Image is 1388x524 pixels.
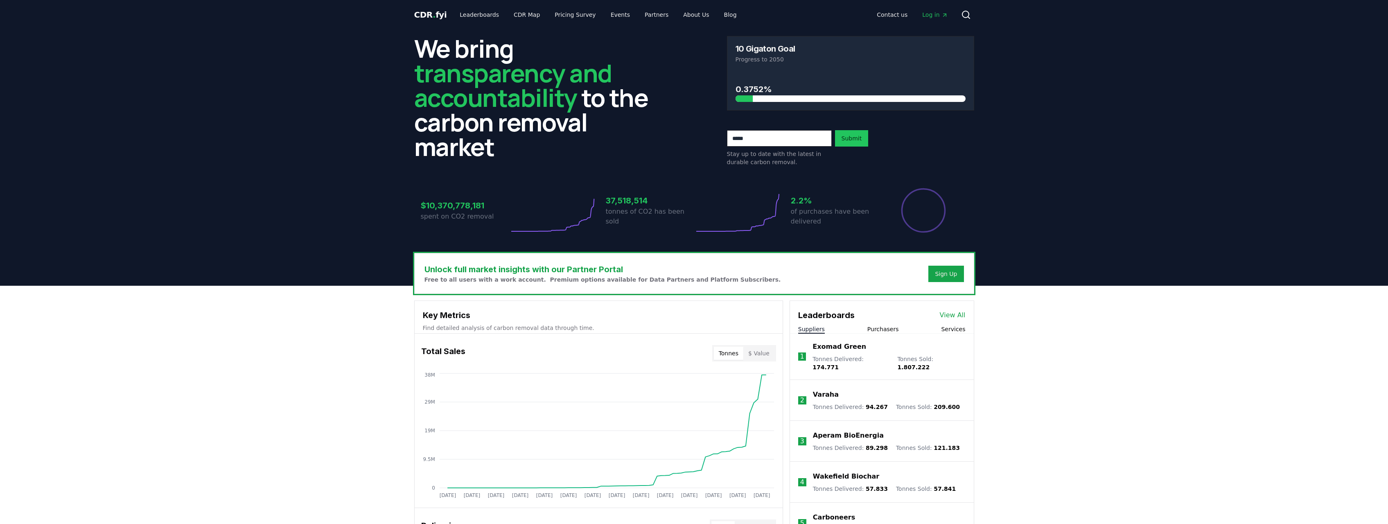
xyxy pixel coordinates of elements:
tspan: 9.5M [423,456,435,462]
nav: Main [870,7,954,22]
button: Submit [835,130,869,147]
a: Sign Up [935,270,957,278]
tspan: [DATE] [754,492,770,498]
tspan: [DATE] [681,492,698,498]
tspan: [DATE] [512,492,528,498]
tspan: [DATE] [729,492,746,498]
a: CDR.fyi [414,9,447,20]
tspan: 0 [432,485,435,491]
tspan: [DATE] [608,492,625,498]
h3: Leaderboards [798,309,855,321]
button: $ Value [743,347,774,360]
a: View All [940,310,966,320]
h3: 37,518,514 [606,194,694,207]
div: Percentage of sales delivered [901,187,946,233]
p: spent on CO2 removal [421,212,509,221]
p: 4 [800,477,804,487]
span: transparency and accountability [414,56,612,114]
p: Tonnes Sold : [896,485,956,493]
tspan: [DATE] [439,492,456,498]
tspan: 19M [424,428,435,434]
span: 121.183 [934,445,960,451]
a: Events [604,7,636,22]
tspan: [DATE] [463,492,480,498]
span: 57.833 [866,486,888,492]
span: 209.600 [934,404,960,410]
a: Blog [718,7,743,22]
button: Sign Up [928,266,964,282]
button: Suppliers [798,325,825,333]
a: About Us [677,7,715,22]
a: Exomad Green [812,342,866,352]
p: Tonnes Delivered : [813,485,888,493]
span: 89.298 [866,445,888,451]
h3: 0.3752% [736,83,966,95]
p: Stay up to date with the latest in durable carbon removal. [727,150,832,166]
p: Tonnes Delivered : [813,444,888,452]
a: Leaderboards [453,7,506,22]
a: Partners [638,7,675,22]
tspan: 29M [424,399,435,405]
a: CDR Map [507,7,546,22]
p: 1 [800,352,804,361]
tspan: [DATE] [657,492,674,498]
p: Find detailed analysis of carbon removal data through time. [423,324,774,332]
a: Wakefield Biochar [813,472,879,481]
span: CDR fyi [414,10,447,20]
tspan: [DATE] [560,492,577,498]
h3: 2.2% [791,194,879,207]
h3: $10,370,778,181 [421,199,509,212]
span: 57.841 [934,486,956,492]
p: Tonnes Sold : [897,355,965,371]
tspan: 38M [424,372,435,378]
p: Tonnes Delivered : [812,355,889,371]
p: Progress to 2050 [736,55,966,63]
button: Tonnes [714,347,743,360]
button: Purchasers [867,325,899,333]
p: Tonnes Sold : [896,403,960,411]
p: tonnes of CO2 has been sold [606,207,694,226]
p: Free to all users with a work account. Premium options available for Data Partners and Platform S... [424,276,781,284]
button: Services [941,325,965,333]
p: Tonnes Sold : [896,444,960,452]
h3: Key Metrics [423,309,774,321]
h3: Total Sales [421,345,465,361]
a: Pricing Survey [548,7,602,22]
tspan: [DATE] [705,492,722,498]
span: . [433,10,436,20]
span: Log in [922,11,948,19]
a: Contact us [870,7,914,22]
h2: We bring to the carbon removal market [414,36,661,159]
span: 1.807.222 [897,364,930,370]
h3: 10 Gigaton Goal [736,45,795,53]
p: 2 [800,395,804,405]
tspan: [DATE] [633,492,650,498]
tspan: [DATE] [584,492,601,498]
a: Log in [916,7,954,22]
span: 94.267 [866,404,888,410]
nav: Main [453,7,743,22]
tspan: [DATE] [487,492,504,498]
a: Carboneers [813,513,855,522]
a: Aperam BioEnergia [813,431,884,440]
p: of purchases have been delivered [791,207,879,226]
a: Varaha [813,390,839,400]
span: 174.771 [812,364,839,370]
h3: Unlock full market insights with our Partner Portal [424,263,781,276]
p: 3 [800,436,804,446]
p: Tonnes Delivered : [813,403,888,411]
tspan: [DATE] [536,492,553,498]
